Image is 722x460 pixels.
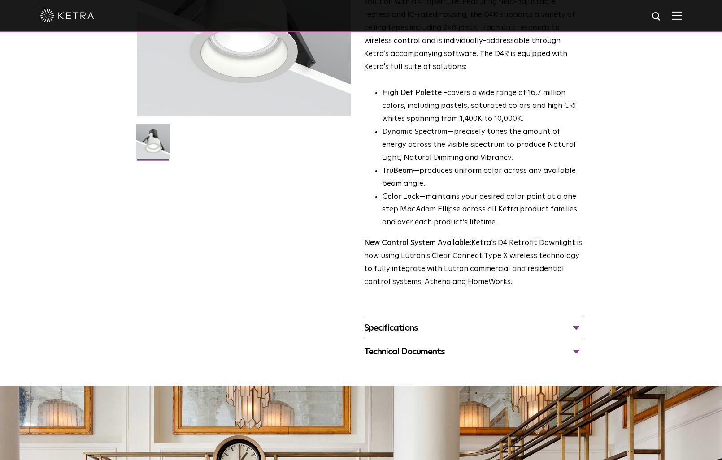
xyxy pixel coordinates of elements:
strong: New Control System Available: [364,239,471,247]
img: Hamburger%20Nav.svg [672,11,682,20]
img: D4R Retrofit Downlight [136,124,170,165]
li: —produces uniform color across any available beam angle. [382,165,583,191]
li: —maintains your desired color point at a one step MacAdam Ellipse across all Ketra product famili... [382,191,583,230]
strong: Dynamic Spectrum [382,128,448,136]
p: Ketra’s D4 Retrofit Downlight is now using Lutron’s Clear Connect Type X wireless technology to f... [364,237,583,289]
img: ketra-logo-2019-white [40,9,94,22]
strong: High Def Palette - [382,89,447,97]
p: covers a wide range of 16.7 million colors, including pastels, saturated colors and high CRI whit... [382,87,583,126]
div: Technical Documents [364,344,583,359]
strong: Color Lock [382,193,419,201]
img: search icon [651,11,662,22]
div: Specifications [364,321,583,335]
li: —precisely tunes the amount of energy across the visible spectrum to produce Natural Light, Natur... [382,126,583,165]
strong: TruBeam [382,167,413,175]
